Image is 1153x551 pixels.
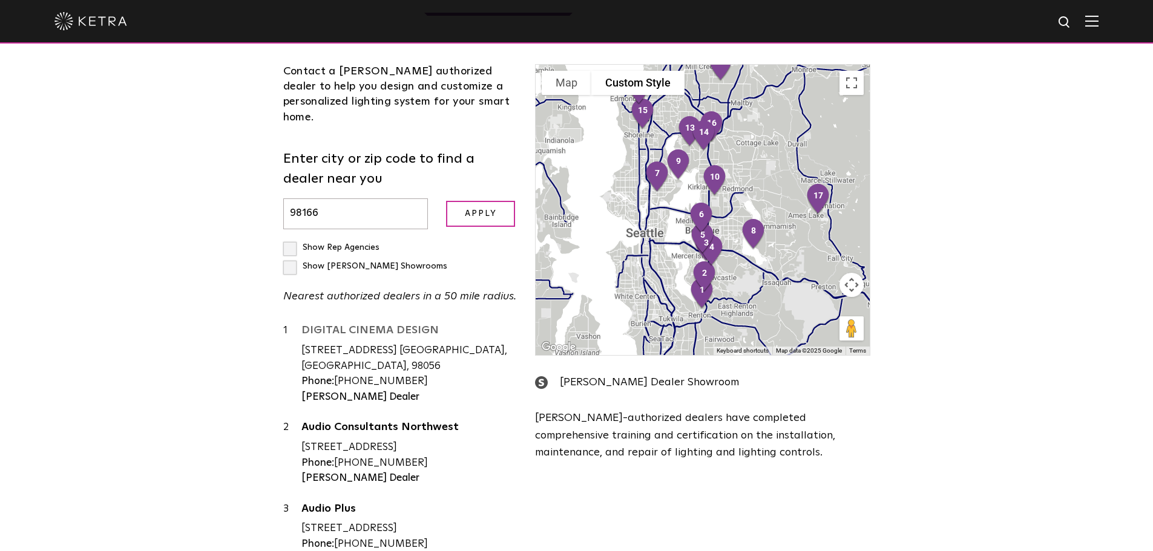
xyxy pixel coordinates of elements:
div: 6 [684,197,719,240]
button: Show street map [542,71,591,95]
div: [PERSON_NAME] Dealer Showroom [535,374,870,391]
input: Enter city or zip code [283,198,429,229]
div: [PHONE_NUMBER] [301,455,517,471]
div: [STREET_ADDRESS] [301,440,517,455]
div: [STREET_ADDRESS] [301,521,517,536]
button: Drag Pegman onto the map to open Street View [839,316,864,341]
div: 2 [687,256,722,298]
img: Hamburger%20Nav.svg [1085,15,1099,27]
img: showroom_icon.png [535,376,548,389]
img: search icon [1057,15,1073,30]
a: DIGITAL CINEMA DESIGN [301,325,517,340]
div: 8 [736,214,771,256]
p: [PERSON_NAME]-authorized dealers have completed comprehensive training and certification on the i... [535,409,870,461]
a: Audio Consultants Northwest [301,422,517,437]
strong: [PERSON_NAME] Dealer [301,473,419,483]
div: 4 [694,230,729,272]
button: Keyboard shortcuts [717,347,769,355]
button: Custom Style [591,71,685,95]
div: 7 [640,156,675,198]
div: Contact a [PERSON_NAME] authorized dealer to help you design and customize a personalized lightin... [283,64,517,125]
div: [PHONE_NUMBER] [301,374,517,390]
input: Apply [446,201,515,227]
span: Map data ©2025 Google [776,347,842,354]
div: 1 [685,273,720,315]
button: Map camera controls [839,273,864,297]
div: 14 [686,115,721,157]
a: Audio Plus [301,503,517,518]
button: Toggle fullscreen view [839,71,864,95]
div: 13 [672,111,708,153]
div: 16 [694,106,729,148]
img: ketra-logo-2019-white [54,12,127,30]
div: 17 [801,178,836,221]
strong: Phone: [301,458,334,468]
div: 19 [703,45,738,87]
a: Terms (opens in new tab) [849,347,866,354]
div: 9 [661,144,696,186]
strong: [PERSON_NAME] Dealer [301,392,419,402]
img: Google [539,339,579,355]
div: 10 [697,160,732,202]
div: 1 [283,323,301,405]
p: Nearest authorized dealers in a 50 mile radius. [283,288,517,305]
div: 15 [625,93,660,135]
strong: Phone: [301,376,334,386]
label: Show [PERSON_NAME] Showrooms [283,262,447,270]
label: Enter city or zip code to find a dealer near you [283,149,517,189]
a: Open this area in Google Maps (opens a new window) [539,339,579,355]
div: 3 [689,226,724,268]
div: 2 [283,420,301,486]
label: Show Rep Agencies [283,243,379,252]
div: [STREET_ADDRESS] [GEOGRAPHIC_DATA], [GEOGRAPHIC_DATA], 98056 [301,343,517,374]
div: 18 [622,68,657,111]
strong: Phone: [301,539,334,549]
div: 5 [685,218,720,260]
